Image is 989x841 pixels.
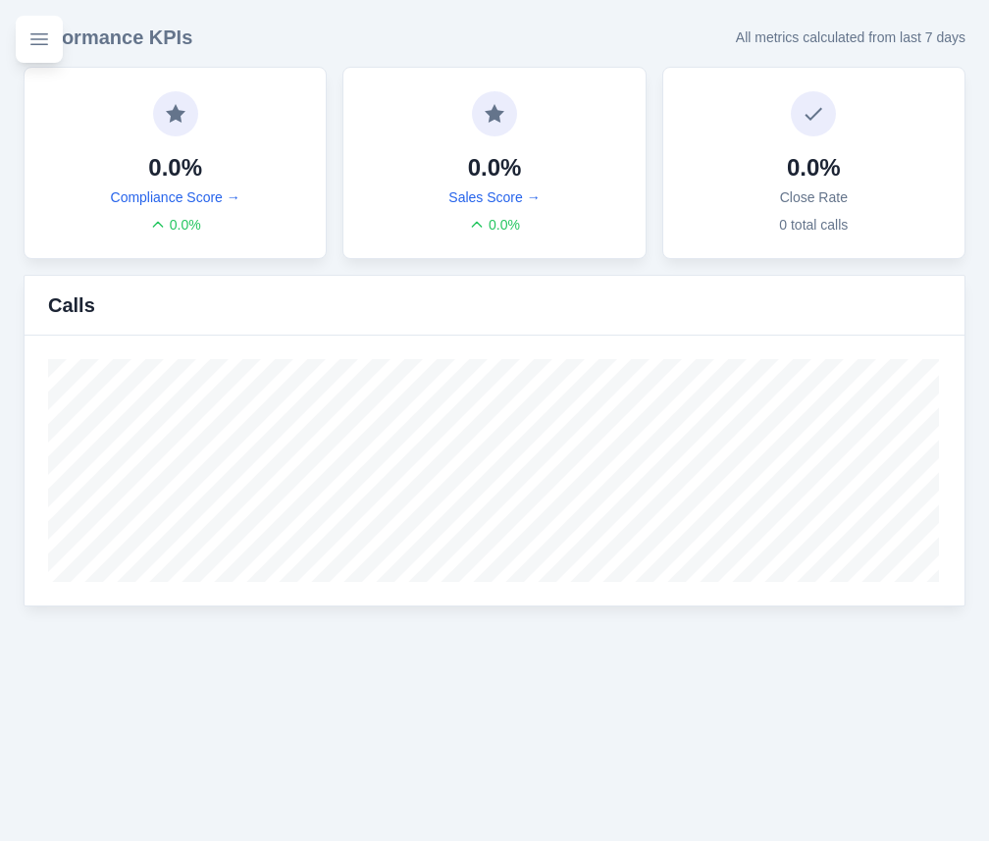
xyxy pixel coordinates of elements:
p: Close Rate [780,187,848,207]
button: Toggle sidebar [16,16,63,63]
h4: 0.0% [148,152,202,184]
h3: Calls [48,291,95,319]
h3: Performance KPIs [24,24,192,51]
p: All metrics calculated from last 7 days [736,27,965,47]
h4: 0.0% [468,152,522,184]
h4: 0.0% [787,152,841,184]
a: Compliance Score → [111,187,240,207]
a: Sales Score → [448,187,540,207]
p: 0 total calls [779,215,848,235]
div: 0.0 % [469,215,520,235]
div: 0.0 % [150,215,201,235]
